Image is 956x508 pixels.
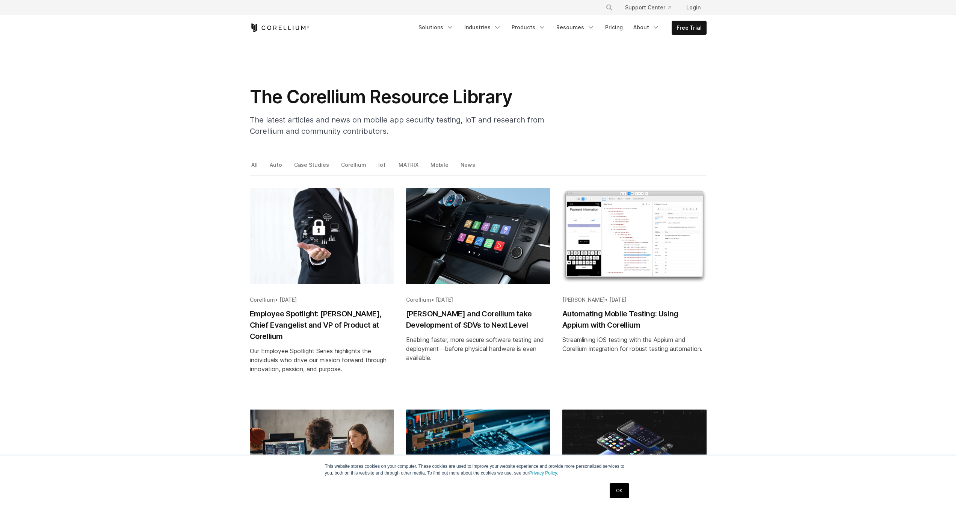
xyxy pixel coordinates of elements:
a: Auto [268,160,285,175]
img: Intro to Android Mobile Reverse Engineering [250,410,394,506]
img: Lauterbach and Corellium take Development of SDVs to Next Level [406,188,550,284]
button: Search [603,1,616,14]
a: News [459,160,478,175]
a: Blog post summary: Automating Mobile Testing: Using Appium with Corellium [562,188,707,398]
a: Industries [460,21,506,34]
a: All [250,160,260,175]
span: Corellium [406,296,431,303]
div: Navigation Menu [597,1,707,14]
p: This website stores cookies on your computer. These cookies are used to improve your website expe... [325,463,631,476]
img: Corellium Announces Record Growth and Continued Innovation [562,410,707,506]
div: Enabling faster, more secure software testing and deployment—before physical hardware is even ava... [406,335,550,362]
a: Case Studies [293,160,332,175]
span: Corellium [250,296,275,303]
img: Employee Spotlight: Brian Robison, Chief Evangelist and VP of Product at Corellium [250,188,394,284]
a: Pricing [601,21,627,34]
span: [PERSON_NAME] [562,296,605,303]
a: Solutions [414,21,458,34]
a: Resources [552,21,599,34]
img: Corellium Unleashes Atlas, Redefines ARM Virtualization and Future of Software Defined Vehicles [406,410,550,506]
a: Products [507,21,550,34]
a: OK [610,483,629,498]
div: • [406,296,550,304]
a: Mobile [429,160,451,175]
a: Support Center [619,1,677,14]
a: Login [680,1,707,14]
a: Blog post summary: Lauterbach and Corellium take Development of SDVs to Next Level [406,188,550,398]
img: Automating Mobile Testing: Using Appium with Corellium [562,188,707,284]
span: [DATE] [436,296,453,303]
span: [DATE] [609,296,627,303]
a: About [629,21,664,34]
a: Privacy Policy. [529,470,558,476]
a: Free Trial [672,21,706,35]
div: Our Employee Spotlight Series highlights the individuals who drive our mission forward through in... [250,346,394,373]
h2: Automating Mobile Testing: Using Appium with Corellium [562,308,707,331]
span: [DATE] [279,296,297,303]
div: Navigation Menu [414,21,707,35]
h2: Employee Spotlight: [PERSON_NAME], Chief Evangelist and VP of Product at Corellium [250,308,394,342]
div: Streamlining iOS testing with the Appium and Corellium integration for robust testing automation. [562,335,707,353]
span: The latest articles and news on mobile app security testing, IoT and research from Corellium and ... [250,115,544,136]
h2: [PERSON_NAME] and Corellium take Development of SDVs to Next Level [406,308,550,331]
div: • [250,296,394,304]
a: Blog post summary: Employee Spotlight: Brian Robison, Chief Evangelist and VP of Product at Corel... [250,188,394,398]
a: MATRIX [397,160,421,175]
div: • [562,296,707,304]
a: Corellium [340,160,369,175]
a: IoT [377,160,389,175]
a: Corellium Home [250,23,310,32]
h1: The Corellium Resource Library [250,86,550,108]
